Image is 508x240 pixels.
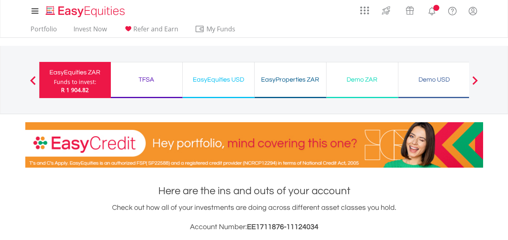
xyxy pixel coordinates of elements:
a: My Profile [463,2,483,20]
span: My Funds [195,24,247,34]
h1: Here are the ins and outs of your account [25,184,483,198]
button: Next [467,80,483,88]
div: EasyEquities USD [188,74,249,85]
a: FAQ's and Support [442,2,463,18]
div: Check out how all of your investments are doing across different asset classes you hold. [25,202,483,233]
a: Invest Now [70,25,110,37]
span: Refer and Earn [133,25,178,33]
div: Demo USD [403,74,465,85]
div: Funds to invest: [54,78,96,86]
a: Notifications [422,2,442,18]
img: grid-menu-icon.svg [360,6,369,15]
h3: Account Number: [25,222,483,233]
button: Previous [25,80,41,88]
div: Demo ZAR [331,74,393,85]
span: EE1711876-11124034 [247,223,318,231]
div: EasyProperties ZAR [259,74,321,85]
a: AppsGrid [355,2,374,15]
div: EasyEquities ZAR [44,67,106,78]
img: EasyCredit Promotion Banner [25,122,483,168]
a: Refer and Earn [120,25,182,37]
img: EasyEquities_Logo.png [44,5,128,18]
a: Home page [43,2,128,18]
img: vouchers-v2.svg [403,4,416,17]
div: TFSA [116,74,177,85]
a: Vouchers [398,2,422,17]
img: thrive-v2.svg [379,4,393,17]
a: Portfolio [27,25,60,37]
span: R 1 904.82 [61,86,89,94]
